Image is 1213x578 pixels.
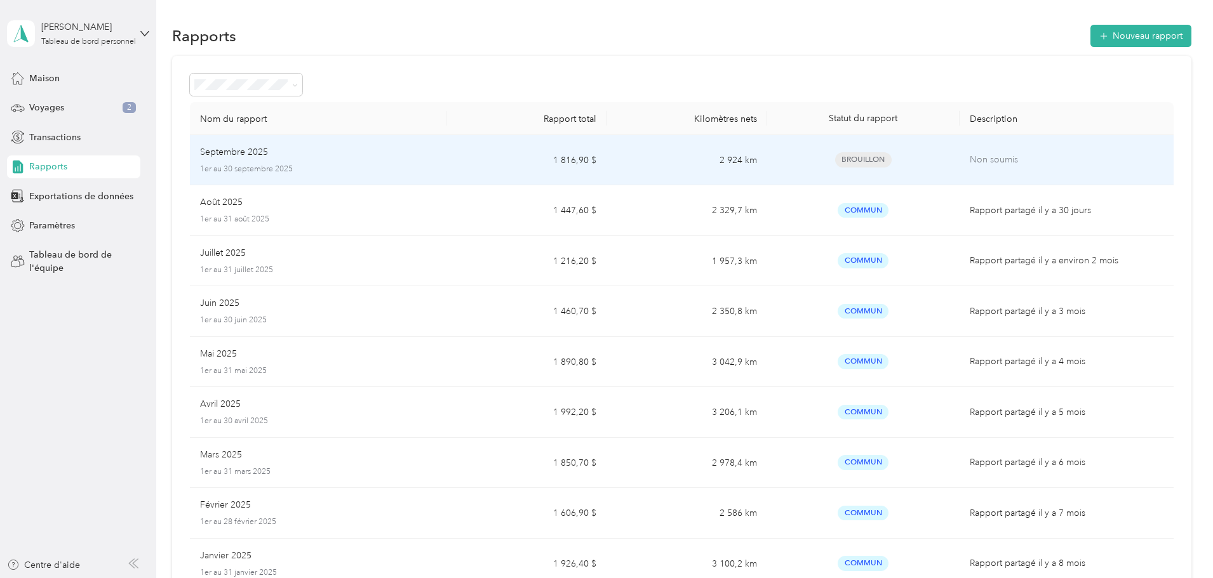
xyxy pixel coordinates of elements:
font: 3 206,1 km [712,407,757,417]
font: Commun [845,256,882,265]
button: Nouveau rapport [1090,25,1191,47]
font: 1 816,90 $ [553,155,596,166]
font: Rapport partagé il y a 6 mois [970,457,1085,468]
td: 1 460,70 $ [446,286,606,337]
td: 2 924 km [606,135,767,186]
font: [PERSON_NAME] [41,22,112,32]
font: Nouveau rapport [1113,30,1183,41]
font: 1 957,3 km [712,256,757,266]
font: 1er au 30 avril 2025 [200,416,268,426]
th: Nom du rapport [190,102,446,135]
button: Centre d'aide [7,558,80,572]
font: 2 978,4 km [712,457,757,468]
font: 1er au 30 juin 2025 [200,315,267,325]
font: Rapport partagé il y a 8 mois [970,558,1085,568]
font: Juin 2025 [200,298,239,308]
font: Commun [845,306,882,315]
font: Description [970,114,1017,124]
font: 2 [127,103,131,112]
font: Rapport partagé il y a 7 mois [970,508,1085,518]
td: 1 447,60 $ [446,185,606,236]
font: Août 2025 [200,197,243,207]
td: 1 816,90 $ [446,135,606,186]
font: 1 606,90 $ [553,508,596,518]
font: Kilomètres nets [694,114,757,124]
font: 1er au 30 septembre 2025 [200,164,293,174]
font: Commun [845,508,882,517]
td: 2 586 km [606,488,767,539]
font: 1er au 31 mars 2025 [200,467,271,476]
font: Exportations de données [29,191,133,202]
font: Septembre 2025 [200,147,268,157]
td: 1 992,20 $ [446,387,606,438]
font: 2 924 km [720,155,757,166]
font: Avril 2025 [200,398,241,409]
td: 2 329,7 km [606,185,767,236]
font: Rapport partagé il y a environ 2 mois [970,255,1118,266]
td: 1 850,70 $ [446,438,606,489]
font: Commun [845,357,882,365]
font: Commun [845,206,882,214]
td: 3 206,1 km [606,387,767,438]
font: 3 100,2 km [712,558,757,569]
font: Rapports [172,27,236,45]
font: Non soumis [970,154,1018,165]
font: Brouillon [841,155,885,164]
font: Juillet 2025 [200,247,246,258]
font: 2 329,7 km [712,205,757,216]
font: 1 460,70 $ [553,306,596,317]
font: Paramètres [29,220,75,231]
font: Rapport partagé il y a 5 mois [970,407,1085,417]
font: 1er au 31 janvier 2025 [200,568,277,577]
font: Rapport partagé il y a 4 mois [970,356,1085,367]
font: Rapport partagé il y a 3 mois [970,306,1085,317]
font: Statut du rapport [829,113,897,124]
font: Janvier 2025 [200,550,251,561]
font: Rapport partagé il y a 30 jours [970,205,1091,216]
font: 2 586 km [720,508,757,518]
td: 2 350,8 km [606,286,767,337]
font: 1er au 28 février 2025 [200,517,276,527]
font: Nom du rapport [200,114,267,124]
font: 3 042,9 km [712,357,757,367]
font: Commun [845,558,882,567]
font: Commun [845,407,882,416]
font: Centre d'aide [24,560,80,570]
td: 1 216,20 $ [446,236,606,287]
td: 2 978,4 km [606,438,767,489]
td: 1 957,3 km [606,236,767,287]
font: 1er au 31 août 2025 [200,214,269,224]
font: Transactions [29,132,81,143]
font: 1 216,20 $ [553,256,596,266]
td: 1 890,80 $ [446,337,606,388]
font: 1er au 31 juillet 2025 [200,265,273,275]
font: Tableau de bord de l'équipe [29,249,112,273]
font: 2 350,8 km [712,306,757,317]
font: Commun [845,457,882,466]
font: 1er au 31 mai 2025 [200,366,267,376]
font: Mai 2025 [200,348,237,359]
th: Rapport total [446,102,606,135]
font: Tableau de bord personnel [41,37,136,46]
font: 1 992,20 $ [553,407,596,417]
font: 1 447,60 $ [553,205,596,216]
font: Maison [29,73,60,84]
font: 1 926,40 $ [553,558,596,569]
font: Rapports [29,161,67,172]
iframe: Cadre de bouton de discussion Everlance-gr [1142,507,1213,578]
font: 1 850,70 $ [553,457,596,468]
td: 3 042,9 km [606,337,767,388]
font: Rapport total [544,114,596,124]
td: 1 606,90 $ [446,488,606,539]
font: Février 2025 [200,499,251,510]
font: Mars 2025 [200,449,242,460]
font: Voyages [29,102,64,113]
th: Kilomètres nets [606,102,767,135]
font: 1 890,80 $ [553,357,596,367]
